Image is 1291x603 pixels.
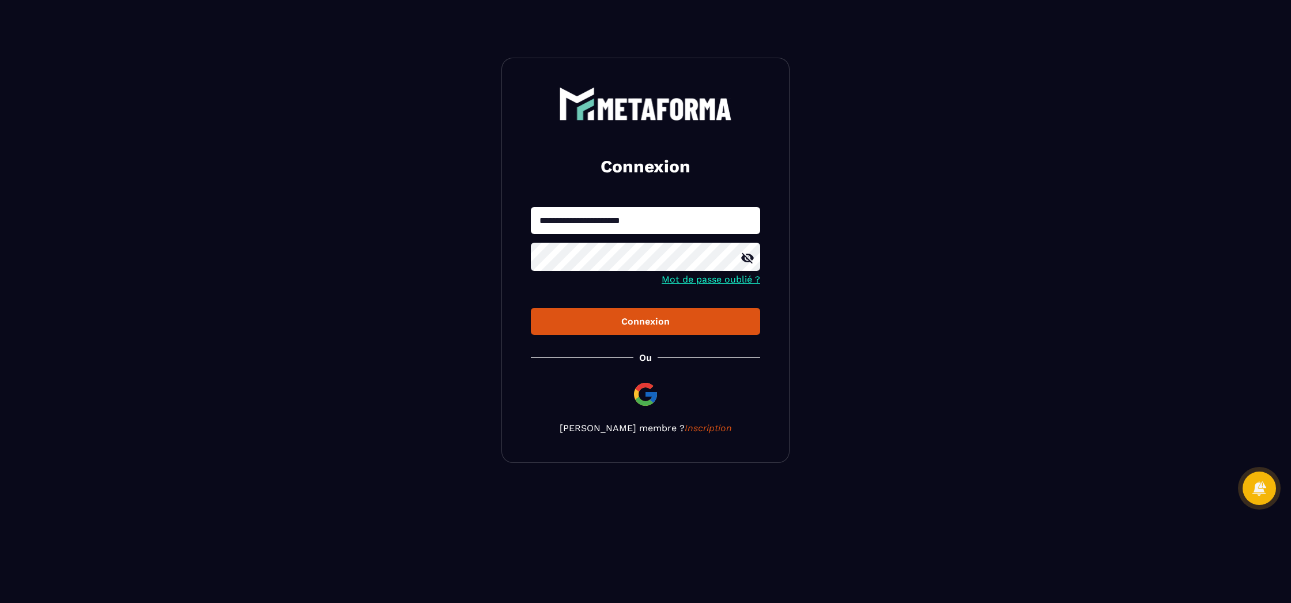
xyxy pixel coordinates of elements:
h2: Connexion [545,155,746,178]
a: Mot de passe oublié ? [662,274,760,285]
p: [PERSON_NAME] membre ? [531,423,760,434]
div: Connexion [540,316,751,327]
a: Inscription [685,423,732,434]
p: Ou [639,352,652,363]
img: logo [559,87,732,120]
button: Connexion [531,308,760,335]
img: google [632,380,659,408]
a: logo [531,87,760,120]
